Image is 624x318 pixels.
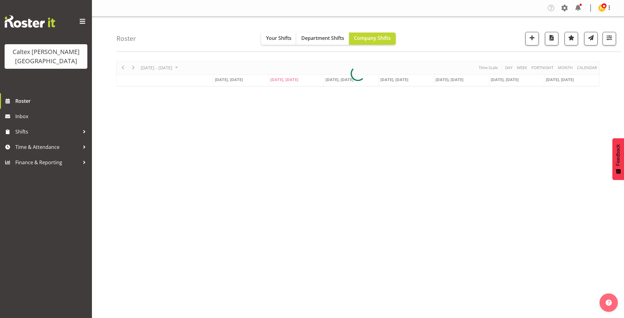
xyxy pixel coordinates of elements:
button: Company Shifts [349,33,396,45]
span: Inbox [15,112,89,121]
div: Caltex [PERSON_NAME][GEOGRAPHIC_DATA] [11,47,81,66]
span: Roster [15,96,89,106]
button: Your Shifts [261,33,296,45]
img: help-xxl-2.png [606,300,612,306]
button: Department Shifts [296,33,349,45]
span: Shifts [15,127,80,136]
span: Time & Attendance [15,142,80,152]
button: Highlight an important date within the roster. [565,32,578,45]
span: Department Shifts [301,35,344,41]
h4: Roster [116,35,136,42]
img: reece-lewis10949.jpg [598,4,606,12]
span: Company Shifts [354,35,391,41]
img: Rosterit website logo [5,15,55,28]
button: Send a list of all shifts for the selected filtered period to all rostered employees. [584,32,598,45]
button: Feedback - Show survey [612,138,624,180]
button: Filter Shifts [603,32,616,45]
button: Download a PDF of the roster according to the set date range. [545,32,558,45]
button: Add a new shift [525,32,539,45]
span: Your Shifts [266,35,291,41]
span: Feedback [615,144,621,166]
span: Finance & Reporting [15,158,80,167]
